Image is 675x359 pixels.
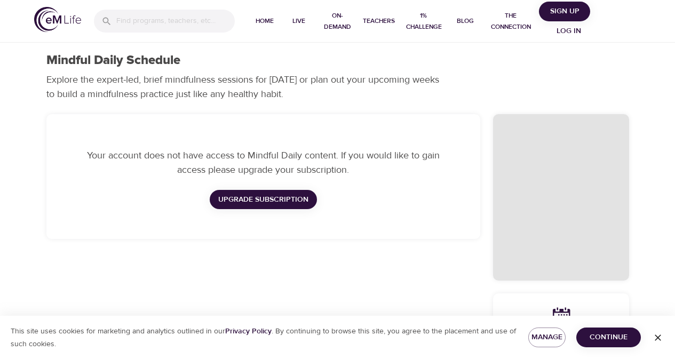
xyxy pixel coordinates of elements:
button: Continue [576,328,641,347]
span: The Connection [487,10,535,33]
h1: Mindful Daily Schedule [46,53,180,68]
span: Sign Up [543,5,586,18]
span: 1% Challenge [403,10,443,33]
a: Privacy Policy [225,326,272,336]
button: Manage [528,328,566,347]
button: Sign Up [539,2,590,21]
span: Upgrade Subscription [218,193,308,206]
span: On-Demand [320,10,354,33]
button: Log in [543,21,594,41]
span: Live [286,15,312,27]
span: Continue [585,331,632,344]
span: Log in [547,25,590,38]
span: Blog [452,15,478,27]
input: Find programs, teachers, etc... [116,10,235,33]
p: Your account does not have access to Mindful Daily content. If you would like to gain access plea... [81,148,446,177]
span: Teachers [363,15,395,27]
span: Manage [537,331,557,344]
button: Upgrade Subscription [210,190,317,210]
img: logo [34,7,81,32]
span: Home [252,15,277,27]
p: Explore the expert-led, brief mindfulness sessions for [DATE] or plan out your upcoming weeks to ... [46,73,447,101]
